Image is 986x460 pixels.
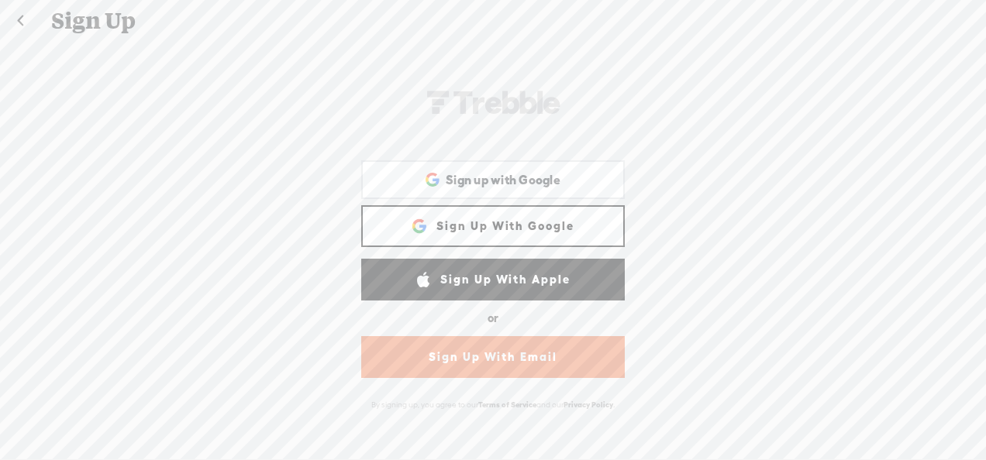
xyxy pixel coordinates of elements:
a: Sign Up With Apple [361,259,625,300]
a: Terms of Service [478,400,536,409]
div: By signing up, you agree to our and our . [357,392,629,417]
span: Sign up with Google [446,172,560,188]
a: Sign Up With Email [361,336,625,378]
div: Sign up with Google [361,160,625,199]
div: or [488,306,498,331]
a: Privacy Policy [564,400,613,409]
div: Sign Up [40,1,947,41]
a: Sign Up With Google [361,205,625,247]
